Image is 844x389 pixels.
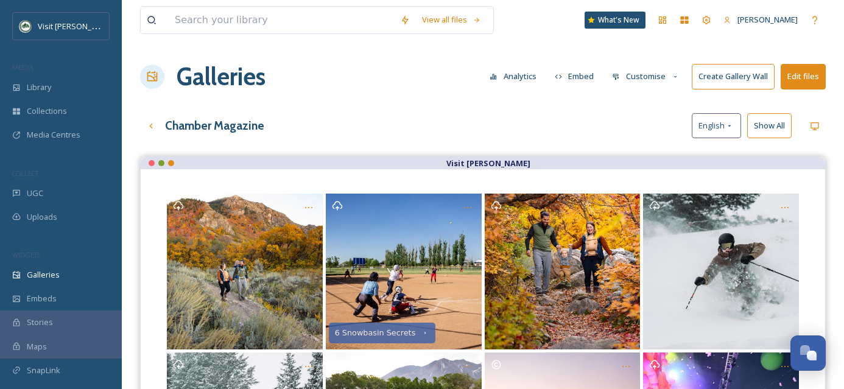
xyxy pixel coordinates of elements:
span: Visit [PERSON_NAME] [38,20,115,32]
span: UGC [27,187,43,199]
a: Galleries [177,58,266,95]
span: Galleries [27,269,60,281]
img: Unknown.png [19,20,32,32]
button: Create Gallery Wall [692,64,775,89]
span: Maps [27,341,47,352]
a: Analytics [484,65,549,88]
span: Stories [27,317,53,328]
button: Analytics [484,65,543,88]
span: MEDIA [12,63,33,72]
h3: Chamber Magazine [165,117,264,135]
span: Collections [27,105,67,117]
span: COLLECT [12,169,38,178]
a: [PERSON_NAME] [717,8,804,32]
span: SnapLink [27,365,60,376]
button: Customise [606,65,686,88]
a: What's New [585,12,645,29]
a: View all files [416,8,487,32]
strong: Visit [PERSON_NAME] [446,158,530,169]
input: Search your library [169,7,394,33]
button: Open Chat [790,335,826,371]
a: 6 Snowbasin Secrets [324,194,483,349]
span: English [698,120,725,131]
span: WIDGETS [12,250,40,259]
button: Embed [549,65,600,88]
span: Uploads [27,211,57,223]
button: Show All [747,113,792,138]
div: 6 Snowbasin Secrets [335,329,416,337]
span: [PERSON_NAME] [737,14,798,25]
button: Edit files [781,64,826,89]
span: Media Centres [27,129,80,141]
span: Embeds [27,293,57,304]
span: Library [27,82,51,93]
